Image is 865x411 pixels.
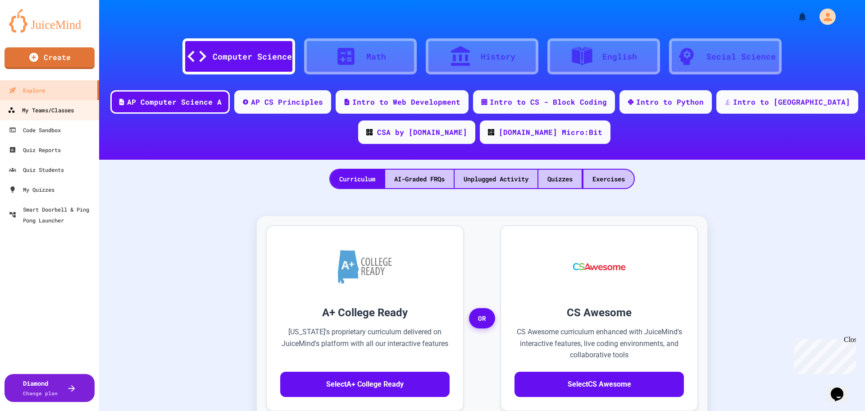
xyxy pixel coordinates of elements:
div: English [602,51,637,63]
p: CS Awesome curriculum enhanced with JuiceMind's interactive features, live coding environments, a... [514,326,684,361]
div: My Quizzes [9,184,55,195]
div: Diamond [23,379,58,397]
div: Math [366,51,386,63]
div: Quiz Reports [9,144,61,155]
p: [US_STATE]'s proprietary curriculum delivered on JuiceMind's platform with all our interactive fe... [280,326,450,361]
iframe: chat widget [790,336,856,374]
div: CSA by [DOMAIN_NAME] [377,127,467,138]
button: SelectCS Awesome [514,372,684,397]
div: [DOMAIN_NAME] Micro:Bit [499,127,602,138]
div: Intro to CS - Block Coding [490,97,607,107]
div: AP CS Principles [251,97,323,107]
span: Change plan [23,390,58,397]
img: CS Awesome [564,240,635,294]
div: My Account [810,6,838,27]
h3: A+ College Ready [280,305,450,321]
button: DiamondChange plan [5,374,95,402]
div: History [481,51,515,63]
img: A+ College Ready [338,250,392,284]
div: Explore [9,85,45,96]
button: SelectA+ College Ready [280,372,450,397]
div: Smart Doorbell & Ping Pong Launcher [9,204,96,226]
span: OR [469,308,495,329]
div: Social Science [706,51,776,63]
div: Intro to Web Development [352,97,460,107]
div: Intro to [GEOGRAPHIC_DATA] [733,97,850,107]
div: Unplugged Activity [455,170,537,188]
a: Create [5,47,95,69]
div: Quiz Students [9,164,64,175]
div: My Notifications [780,9,810,24]
div: Quizzes [538,170,582,188]
div: Computer Science [213,51,292,63]
div: AI-Graded FRQs [385,170,454,188]
img: logo-orange.svg [9,9,90,32]
div: My Teams/Classes [8,105,74,116]
div: Code Sandbox [9,125,61,135]
div: Intro to Python [636,97,704,107]
div: Exercises [583,170,634,188]
img: CODE_logo_RGB.png [488,129,494,135]
div: Curriculum [330,170,384,188]
div: Chat with us now!Close [4,4,62,57]
iframe: chat widget [827,375,856,402]
div: AP Computer Science A [127,97,222,107]
h3: CS Awesome [514,305,684,321]
img: CODE_logo_RGB.png [366,129,373,135]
